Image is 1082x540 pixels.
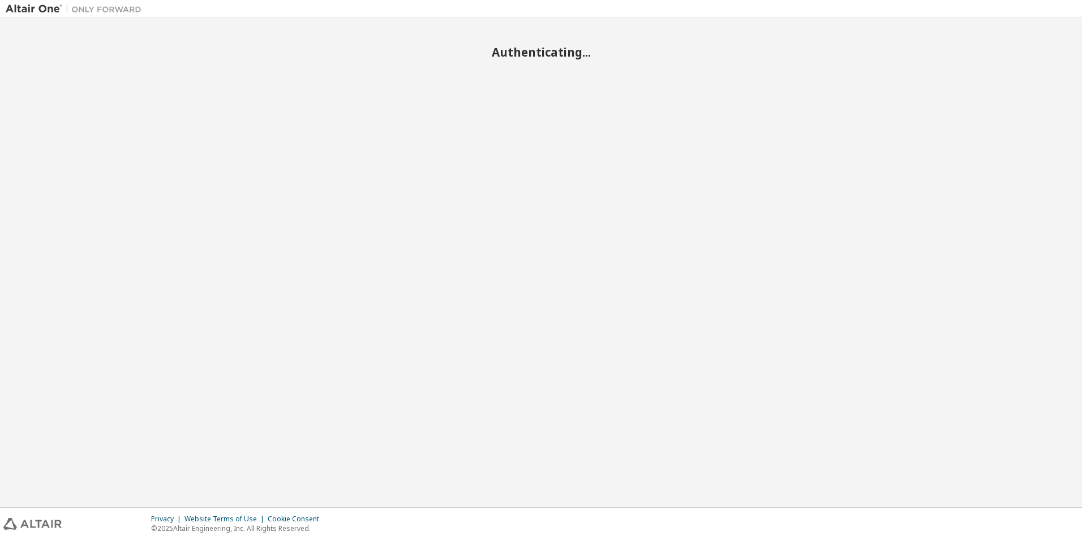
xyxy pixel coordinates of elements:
h2: Authenticating... [6,45,1076,59]
img: altair_logo.svg [3,518,62,530]
img: Altair One [6,3,147,15]
div: Privacy [151,515,184,524]
div: Website Terms of Use [184,515,268,524]
div: Cookie Consent [268,515,326,524]
p: © 2025 Altair Engineering, Inc. All Rights Reserved. [151,524,326,533]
